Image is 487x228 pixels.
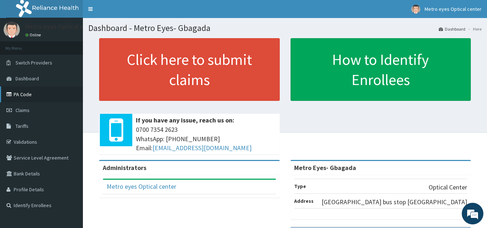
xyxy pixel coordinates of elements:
[294,198,314,204] b: Address
[429,183,467,192] p: Optical Center
[99,38,280,101] a: Click here to submit claims
[16,123,28,129] span: Tariffs
[13,36,29,54] img: d_794563401_company_1708531726252_794563401
[107,182,176,191] a: Metro eyes Optical center
[118,4,136,21] div: Minimize live chat window
[103,164,146,172] b: Administrators
[439,26,465,32] a: Dashboard
[136,125,276,153] span: 0700 7354 2623 WhatsApp: [PHONE_NUMBER] Email:
[291,38,471,101] a: How to Identify Enrollees
[16,75,39,82] span: Dashboard
[466,26,482,32] li: Here
[411,5,420,14] img: User Image
[37,40,121,50] div: Chat with us now
[88,23,482,33] h1: Dashboard - Metro Eyes- Gbagada
[25,23,99,30] p: Metro eyes Optical center
[152,144,252,152] a: [EMAIL_ADDRESS][DOMAIN_NAME]
[294,164,356,172] strong: Metro Eyes- Gbagada
[16,107,30,113] span: Claims
[42,68,99,141] span: We're online!
[136,116,234,124] b: If you have any issue, reach us on:
[322,197,467,207] p: [GEOGRAPHIC_DATA] bus stop [GEOGRAPHIC_DATA]
[16,59,52,66] span: Switch Providers
[25,32,43,37] a: Online
[425,6,482,12] span: Metro eyes Optical center
[4,152,137,177] textarea: Type your message and hit 'Enter'
[294,183,306,189] b: Type
[4,22,20,38] img: User Image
